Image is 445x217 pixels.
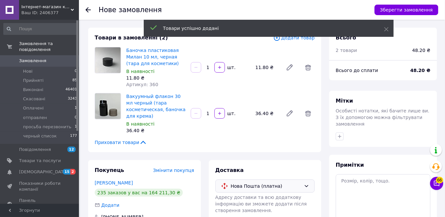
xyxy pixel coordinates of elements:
[75,124,77,130] span: 1
[226,110,236,117] div: шт.
[23,115,47,121] span: отправлен
[21,4,71,10] span: Інтернет-магазин косметичної тари TARA-SHOP.
[75,105,77,111] span: 1
[410,67,431,74] span: 48.20 ₴
[336,108,430,127] span: Особисті нотатки, які бачите лише ви. З їх допомогою можна фільтрувати замовлення
[23,87,43,93] span: Виконані
[283,61,296,74] a: Редагувати
[126,127,185,134] div: 36.40 ₴
[72,78,77,84] span: 85
[67,147,76,152] span: 12
[253,109,281,118] div: 36.40 ₴
[302,61,315,74] span: Видалити
[86,7,91,13] div: Повернутися назад
[101,203,119,208] span: Додати
[68,96,77,102] span: 3243
[430,177,443,190] button: Чат з покупцем66
[412,47,431,54] span: 48.20 ₴
[19,41,79,53] span: Замовлення та повідомлення
[126,121,155,127] span: В наявності
[126,69,155,74] span: В наявності
[95,180,133,185] a: [PERSON_NAME]
[126,75,185,81] div: 11.80 ₴
[19,169,68,175] span: [DEMOGRAPHIC_DATA]
[336,162,364,168] span: Примітки
[19,158,61,164] span: Товари та послуги
[336,48,357,53] span: 2 товари
[19,198,61,209] span: Панель управління
[226,64,236,71] div: шт.
[215,195,307,213] span: Адресу доставки та всю додаткову інформацію ви зможете додати після створення замовлення.
[95,35,168,41] span: Товари в замовленні (2)
[215,167,244,173] span: Доставка
[99,7,162,13] div: Нове замовлення
[23,96,45,102] span: Скасовані
[163,25,368,32] div: Товари успішно додані
[126,82,158,87] span: Артикул: 360
[231,182,302,190] span: Нова Пошта (платна)
[436,177,443,183] span: 66
[336,67,410,74] div: Всього до сплати
[23,105,44,111] span: Оплачені
[95,93,121,119] img: Вакуумный флакон 30 мл черный (тара косметическая, баночка для крема)
[19,181,61,192] span: Показники роботи компанії
[19,147,51,153] span: Повідомлення
[75,115,77,121] span: 0
[19,58,46,64] span: Замовлення
[375,5,438,15] button: Зберегти замовлення
[253,63,281,72] div: 11.80 ₴
[336,98,353,104] span: Мітки
[70,169,76,175] span: 2
[23,68,33,74] span: Нові
[302,107,315,120] span: Видалити
[75,68,77,74] span: 0
[23,78,43,84] span: Прийняті
[21,10,79,16] div: Ваш ID: 2406377
[283,107,296,120] a: Редагувати
[23,124,71,130] span: просьба перезвонить
[126,48,179,66] a: Баночка пластиковая Милан 10 мл, черная (тара для косметики)
[65,87,77,93] span: 46401
[95,47,121,73] img: Баночка пластиковая Милан 10 мл, черная (тара для косметики)
[95,189,183,197] div: 235 заказов у вас на 164 211,30 ₴
[95,167,124,173] span: Покупець
[126,94,185,119] a: Вакуумный флакон 30 мл черный (тара косметическая, баночка для крема)
[3,23,78,35] input: Пошук
[70,133,77,139] span: 177
[63,169,70,175] span: 15
[23,133,57,139] span: черный список
[153,168,194,173] span: Змінити покупця
[95,139,147,146] span: Приховати товари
